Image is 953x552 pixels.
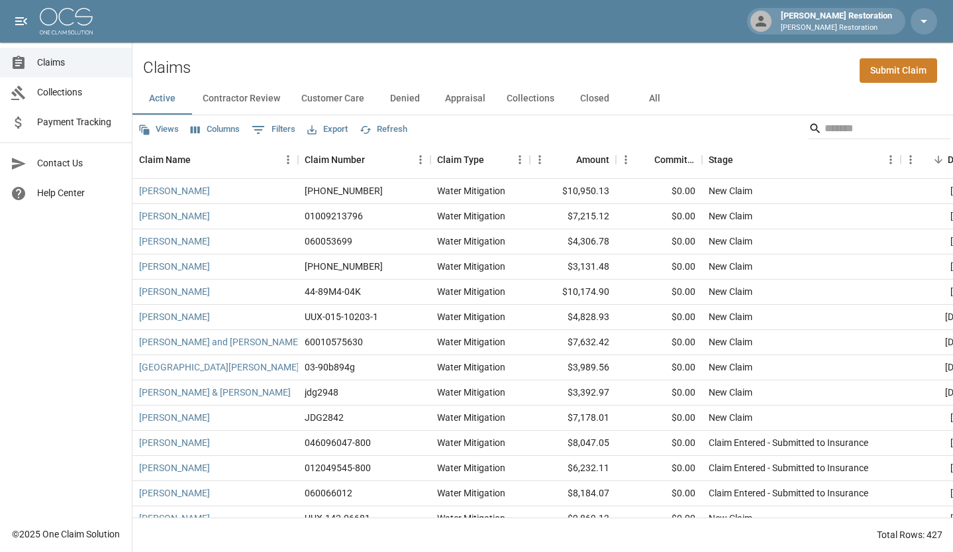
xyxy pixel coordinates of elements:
a: [PERSON_NAME] [139,235,210,248]
div: $4,828.93 [530,305,616,330]
div: 060066012 [305,486,352,500]
div: jdg2948 [305,386,338,399]
button: Show filters [248,119,299,140]
button: Refresh [356,119,411,140]
div: Claim Name [139,141,191,178]
a: [PERSON_NAME] [139,209,210,223]
div: Water Mitigation [437,235,505,248]
div: Water Mitigation [437,411,505,424]
span: Contact Us [37,156,121,170]
div: $10,950.13 [530,179,616,204]
button: Contractor Review [192,83,291,115]
div: $7,215.12 [530,204,616,229]
div: Committed Amount [654,141,695,178]
div: Search [809,118,950,142]
button: Sort [484,150,503,169]
div: Stage [709,141,733,178]
div: Claim Number [298,141,430,178]
button: Denied [375,83,434,115]
span: Collections [37,85,121,99]
div: JDG2842 [305,411,344,424]
div: Amount [530,141,616,178]
div: 03-90b894g [305,360,355,374]
span: Claims [37,56,121,70]
button: Closed [565,83,625,115]
a: [PERSON_NAME] [139,285,210,298]
div: Water Mitigation [437,209,505,223]
div: Water Mitigation [437,486,505,500]
div: $0.00 [616,179,702,204]
div: New Claim [709,512,752,525]
button: Menu [616,150,636,170]
div: $0.00 [616,481,702,506]
div: $0.00 [616,456,702,481]
button: Export [304,119,351,140]
div: Water Mitigation [437,461,505,474]
div: New Claim [709,360,752,374]
button: Menu [278,150,298,170]
a: [PERSON_NAME] [139,486,210,500]
div: $9,869.13 [530,506,616,531]
div: New Claim [709,335,752,349]
div: $3,989.56 [530,355,616,380]
a: Submit Claim [860,58,937,83]
div: $0.00 [616,254,702,280]
div: New Claim [709,209,752,223]
div: $6,232.11 [530,456,616,481]
div: Claim Entered - Submitted to Insurance [709,461,868,474]
button: open drawer [8,8,34,34]
a: [PERSON_NAME] & [PERSON_NAME] [139,386,291,399]
div: Stage [702,141,901,178]
a: [PERSON_NAME] [139,184,210,197]
a: [PERSON_NAME] [139,461,210,474]
div: $8,047.05 [530,431,616,456]
div: © 2025 One Claim Solution [12,527,120,541]
div: New Claim [709,386,752,399]
div: New Claim [709,310,752,323]
button: Menu [411,150,430,170]
div: $0.00 [616,431,702,456]
div: 01-009-221971 [305,260,383,273]
div: New Claim [709,285,752,298]
div: 012049545-800 [305,461,371,474]
div: $0.00 [616,204,702,229]
div: Total Rows: 427 [877,528,942,541]
button: Select columns [187,119,243,140]
div: Claim Name [132,141,298,178]
button: Menu [901,150,921,170]
div: Water Mitigation [437,386,505,399]
span: Payment Tracking [37,115,121,129]
button: Customer Care [291,83,375,115]
div: Committed Amount [616,141,702,178]
div: Water Mitigation [437,335,505,349]
button: Sort [929,150,948,169]
div: Claim Entered - Submitted to Insurance [709,436,868,449]
div: New Claim [709,235,752,248]
a: [PERSON_NAME] [139,260,210,273]
div: $0.00 [616,229,702,254]
div: UUX-015-10203-1 [305,310,378,323]
div: $0.00 [616,406,702,431]
a: [PERSON_NAME] [139,411,210,424]
button: Active [132,83,192,115]
div: $0.00 [616,355,702,380]
div: Water Mitigation [437,436,505,449]
a: [GEOGRAPHIC_DATA][PERSON_NAME] [139,360,299,374]
div: Claim Type [437,141,484,178]
a: [PERSON_NAME] and [PERSON_NAME] [139,335,301,349]
button: Menu [530,150,550,170]
button: Sort [558,150,576,169]
div: UUX-142-06681 [305,512,370,525]
a: [PERSON_NAME] [139,310,210,323]
div: $0.00 [616,305,702,330]
div: 060053699 [305,235,352,248]
button: Sort [191,150,209,169]
button: Sort [636,150,654,169]
div: Water Mitigation [437,310,505,323]
button: All [625,83,684,115]
p: [PERSON_NAME] Restoration [781,23,892,34]
button: Menu [881,150,901,170]
div: New Claim [709,184,752,197]
div: $0.00 [616,506,702,531]
div: $3,392.97 [530,380,616,406]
